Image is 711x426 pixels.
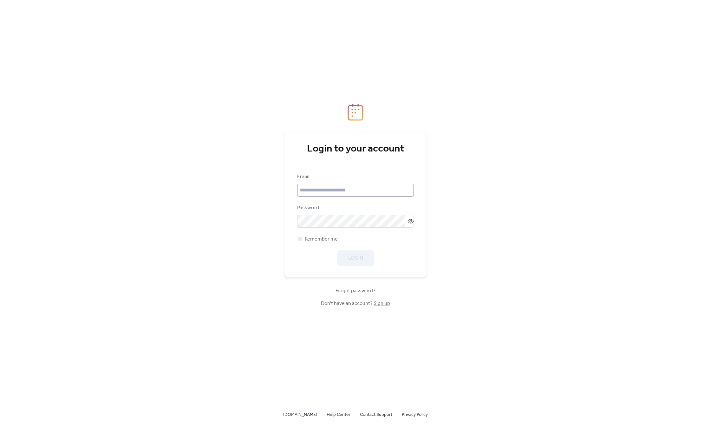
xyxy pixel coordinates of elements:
span: Forgot password? [336,287,375,295]
span: Don't have an account? [321,300,390,307]
a: Forgot password? [336,289,375,293]
span: Privacy Policy [402,411,428,419]
div: Password [297,204,413,212]
div: Email [297,173,413,181]
span: Remember me [305,236,338,243]
a: [DOMAIN_NAME] [283,410,317,418]
a: Privacy Policy [402,410,428,418]
a: Help Center [327,410,350,418]
a: Sign up [374,299,390,308]
img: logo [348,104,363,121]
div: Login to your account [297,143,414,155]
span: [DOMAIN_NAME] [283,411,317,419]
a: Contact Support [360,410,392,418]
span: Contact Support [360,411,392,419]
span: Help Center [327,411,350,419]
